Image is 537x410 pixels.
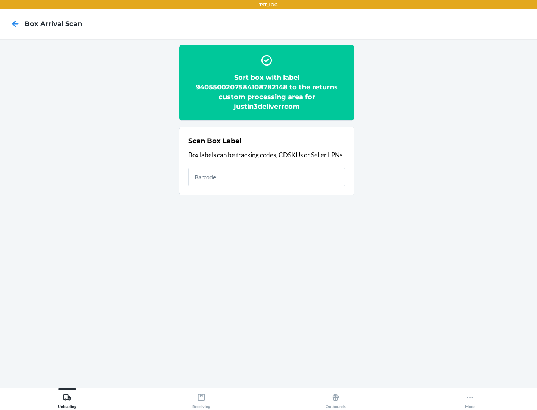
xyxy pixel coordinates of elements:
[188,136,241,146] h2: Scan Box Label
[134,388,268,409] button: Receiving
[259,1,278,8] p: TST_LOG
[192,390,210,409] div: Receiving
[188,168,345,186] input: Barcode
[58,390,76,409] div: Unloading
[326,390,346,409] div: Outbounds
[268,388,403,409] button: Outbounds
[403,388,537,409] button: More
[465,390,475,409] div: More
[188,73,345,111] h2: Sort box with label 9405500207584108782148 to the returns custom processing area for justin3deliv...
[188,150,345,160] p: Box labels can be tracking codes, CDSKUs or Seller LPNs
[25,19,82,29] h4: Box Arrival Scan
